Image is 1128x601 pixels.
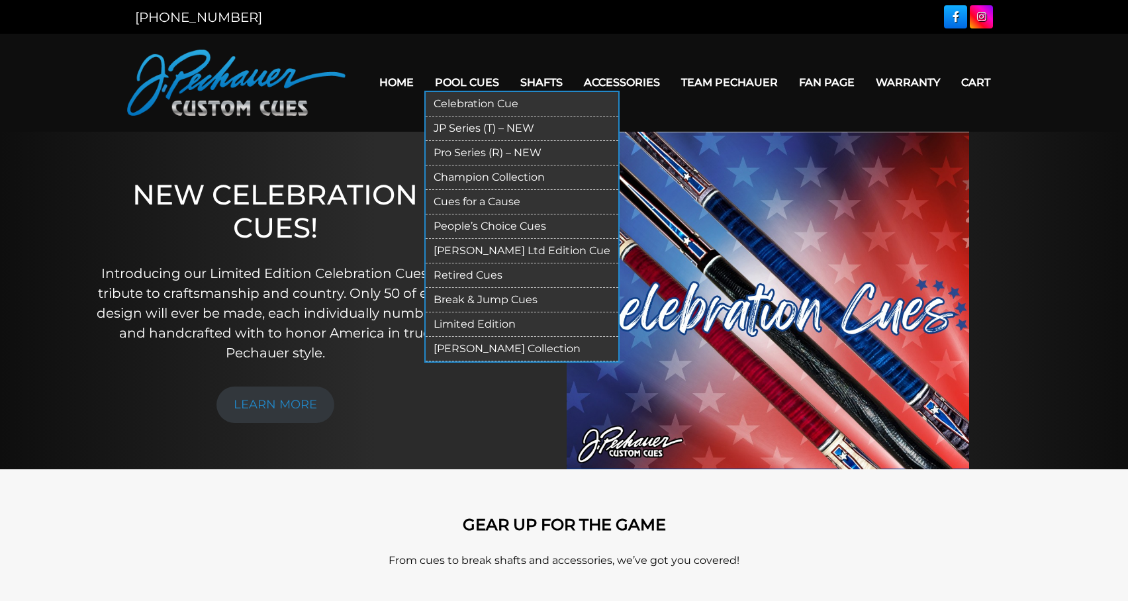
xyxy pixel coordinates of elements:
a: Pool Cues [424,66,510,99]
p: Introducing our Limited Edition Celebration Cues—a tribute to craftsmanship and country. Only 50 ... [91,263,459,363]
p: From cues to break shafts and accessories, we’ve got you covered! [187,553,941,569]
a: Limited Edition [426,312,618,337]
a: JP Series (T) – NEW [426,116,618,141]
a: Accessories [573,66,671,99]
a: Cart [951,66,1001,99]
img: Pechauer Custom Cues [127,50,346,116]
a: Home [369,66,424,99]
strong: GEAR UP FOR THE GAME [463,515,666,534]
a: [PHONE_NUMBER] [135,9,262,25]
a: Shafts [510,66,573,99]
h1: NEW CELEBRATION CUES! [91,178,459,245]
a: Champion Collection [426,165,618,190]
a: Celebration Cue [426,92,618,116]
a: Retired Cues [426,263,618,288]
a: Warranty [865,66,951,99]
a: People’s Choice Cues [426,214,618,239]
a: [PERSON_NAME] Collection [426,337,618,361]
a: [PERSON_NAME] Ltd Edition Cue [426,239,618,263]
a: LEARN MORE [216,387,334,423]
a: Cues for a Cause [426,190,618,214]
a: Break & Jump Cues [426,288,618,312]
a: Team Pechauer [671,66,788,99]
a: Fan Page [788,66,865,99]
a: Pro Series (R) – NEW [426,141,618,165]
